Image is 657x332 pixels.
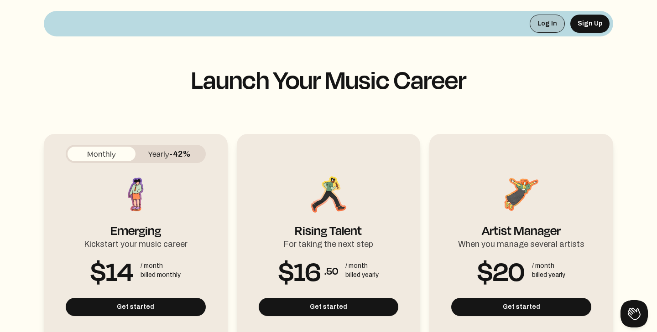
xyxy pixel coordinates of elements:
h1: Launch Your Music Career [44,66,613,93]
button: Sign Up [570,15,610,33]
span: $14 [90,263,133,278]
button: Get started [259,298,399,316]
button: Get started [66,298,206,316]
button: Log In [530,15,565,33]
img: Rising Talent [308,174,349,215]
div: billed yearly [532,271,565,280]
div: / month [532,261,565,271]
div: Kickstart your music career [84,234,188,250]
div: Artist Manager [482,215,561,234]
div: billed monthly [141,271,181,280]
div: / month [141,261,181,271]
button: Monthly [68,147,136,161]
span: $16 [278,263,321,278]
span: .50 [324,263,338,278]
button: Get started [451,298,591,316]
div: / month [345,261,379,271]
iframe: Toggle Customer Support [620,300,648,327]
button: Yearly-42% [136,147,203,161]
img: Artist Manager [501,174,542,215]
div: Rising Talent [295,215,362,234]
span: -42% [169,149,191,158]
div: When you manage several artists [458,234,584,250]
img: Emerging [115,174,156,215]
span: $20 [477,263,525,278]
div: Emerging [110,215,161,234]
div: billed yearly [345,271,379,280]
div: For taking the next step [283,234,373,250]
